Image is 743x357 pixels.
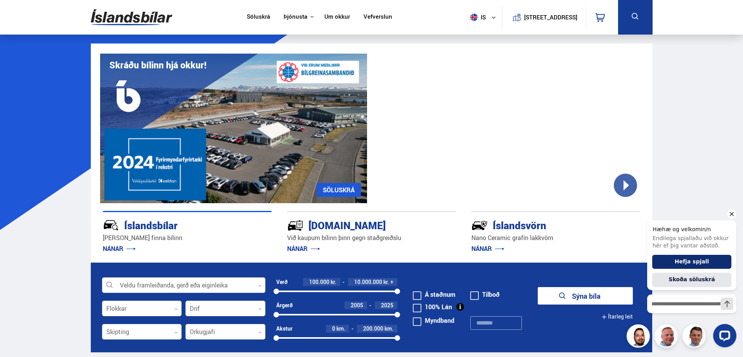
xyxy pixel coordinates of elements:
[103,218,244,232] div: Íslandsbílar
[276,326,293,332] div: Akstur
[287,217,303,233] img: tr5P-W3DuiFaO7aO.svg
[601,308,633,326] button: Ítarleg leit
[103,233,272,242] p: [PERSON_NAME] finna bílinn
[364,13,392,21] a: Vefverslun
[91,5,172,30] img: G0Ugv5HjCgRt.svg
[336,326,345,332] span: km.
[309,278,329,286] span: 100.000
[506,6,582,28] a: [STREET_ADDRESS]
[471,217,488,233] img: -Svtn6bYgwAsiwNX.svg
[100,54,367,203] img: eKx6w-_Home_640_.png
[471,218,613,232] div: Íslandsvörn
[109,60,206,70] h1: Skráðu bílinn hjá okkur!
[470,14,478,21] img: svg+xml;base64,PHN2ZyB4bWxucz0iaHR0cDovL3d3dy53My5vcmcvMjAwMC9zdmciIHdpZHRoPSI1MTIiIGhlaWdodD0iNT...
[287,233,456,242] p: Við kaupum bílinn þinn gegn staðgreiðslu
[287,244,320,253] a: NÁNAR
[413,304,452,310] label: 100% Lán
[284,13,307,21] button: Þjónusta
[390,279,393,285] span: +
[384,326,393,332] span: km.
[351,301,363,309] span: 2005
[276,279,288,285] div: Verð
[381,301,393,309] span: 2025
[413,291,455,298] label: Á staðnum
[332,325,335,332] span: 0
[467,6,502,29] button: is
[317,183,361,197] a: SÖLUSKRÁ
[467,14,487,21] span: is
[383,279,389,285] span: kr.
[247,13,270,21] a: Söluskrá
[103,244,136,253] a: NÁNAR
[324,13,350,21] a: Um okkur
[276,302,293,308] div: Árgerð
[287,218,428,232] div: [DOMAIN_NAME]
[363,325,383,332] span: 200.000
[471,244,504,253] a: NÁNAR
[527,14,575,21] button: [STREET_ADDRESS]
[538,287,633,305] button: Sýna bíla
[103,217,119,233] img: JRvxyua_JYH6wB4c.svg
[641,206,740,354] iframe: LiveChat chat widget
[628,326,651,349] img: nhp88E3Fdnt1Opn2.png
[354,278,382,286] span: 10.000.000
[471,233,640,242] p: Nano Ceramic grafín lakkvörn
[470,291,500,298] label: Tilboð
[413,317,454,324] label: Myndband
[331,279,336,285] span: kr.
